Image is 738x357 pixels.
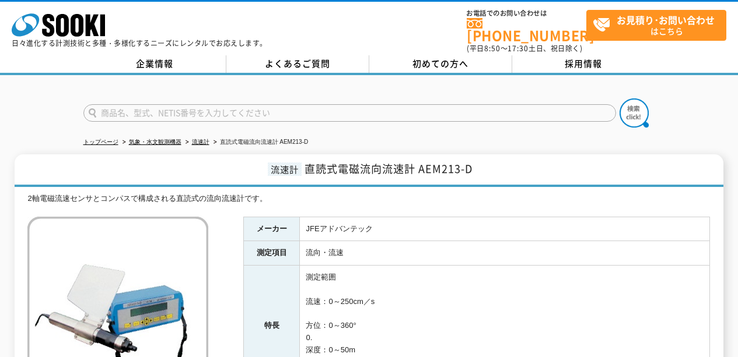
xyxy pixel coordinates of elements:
input: 商品名、型式、NETIS番号を入力してください [83,104,616,122]
p: 日々進化する計測技術と多種・多様化するニーズにレンタルでお応えします。 [12,40,267,47]
a: トップページ [83,139,118,145]
a: 初めての方へ [369,55,512,73]
strong: お見積り･お問い合わせ [617,13,715,27]
span: 8:50 [484,43,501,54]
th: 測定項目 [244,241,300,266]
span: 流速計 [268,162,302,176]
img: btn_search.png [620,98,649,128]
span: お電話でのお問い合わせは [467,10,586,17]
a: よくあるご質問 [226,55,369,73]
a: 流速計 [192,139,209,145]
li: 直読式電磁流向流速計 AEM213-D [211,136,309,149]
span: (平日 ～ 土日、祝日除く) [467,43,582,54]
a: [PHONE_NUMBER] [467,18,586,42]
td: JFEアドバンテック [300,217,710,241]
td: 流向・流速 [300,241,710,266]
th: メーカー [244,217,300,241]
a: 企業情報 [83,55,226,73]
span: 17:30 [508,43,529,54]
span: はこちら [593,10,726,40]
a: お見積り･お問い合わせはこちら [586,10,726,41]
a: 気象・水文観測機器 [129,139,181,145]
span: 直読式電磁流向流速計 AEM213-D [305,161,473,176]
a: 採用情報 [512,55,655,73]
div: 2軸電磁流速センサとコンパスで構成される直読式の流向流速計です。 [27,193,710,205]
span: 初めての方へ [412,57,468,70]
